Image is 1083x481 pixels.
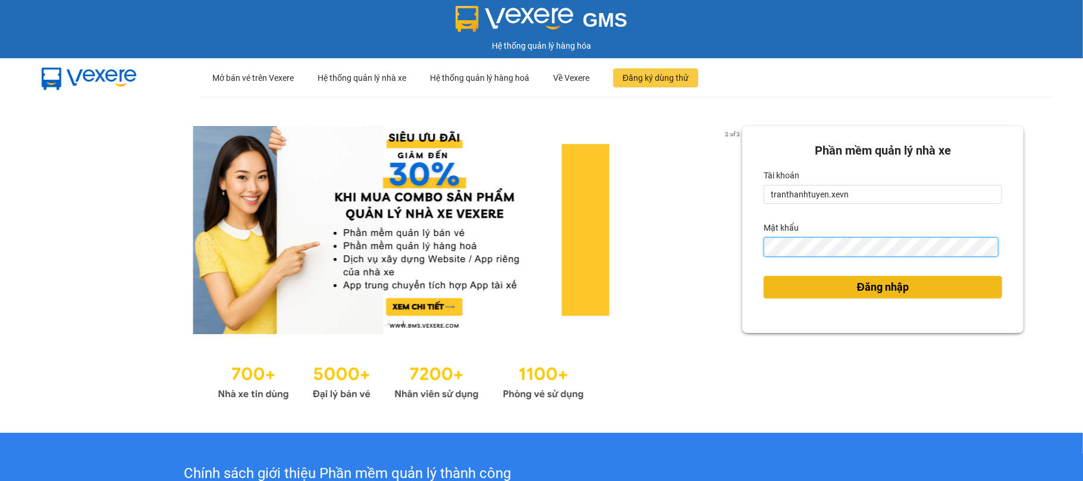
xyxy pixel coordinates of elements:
input: Mật khẩu [764,237,999,257]
span: GMS [583,9,627,31]
img: Statistics.png [218,358,584,403]
div: Hệ thống quản lý hàng hoá [430,59,529,97]
div: Hệ thống quản lý nhà xe [318,59,406,97]
label: Tài khoản [764,166,799,185]
img: logo 2 [456,6,573,32]
li: slide item 3 [413,320,417,325]
button: Đăng nhập [764,276,1002,298]
div: Về Vexere [553,59,589,97]
button: next slide / item [726,126,742,334]
span: Đăng ký dùng thử [623,71,689,84]
img: mbUUG5Q.png [30,58,149,98]
div: Hệ thống quản lý hàng hóa [3,39,1080,52]
li: slide item 1 [384,320,389,325]
li: slide item 2 [398,320,403,325]
input: Tài khoản [764,185,1002,204]
div: Phần mềm quản lý nhà xe [764,142,1002,160]
button: Đăng ký dùng thử [613,68,698,87]
button: previous slide / item [59,126,76,334]
a: GMS [456,18,627,27]
span: Đăng nhập [857,279,909,295]
label: Mật khẩu [764,218,799,237]
div: Mở bán vé trên Vexere [212,59,294,97]
p: 2 of 3 [721,126,742,142]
